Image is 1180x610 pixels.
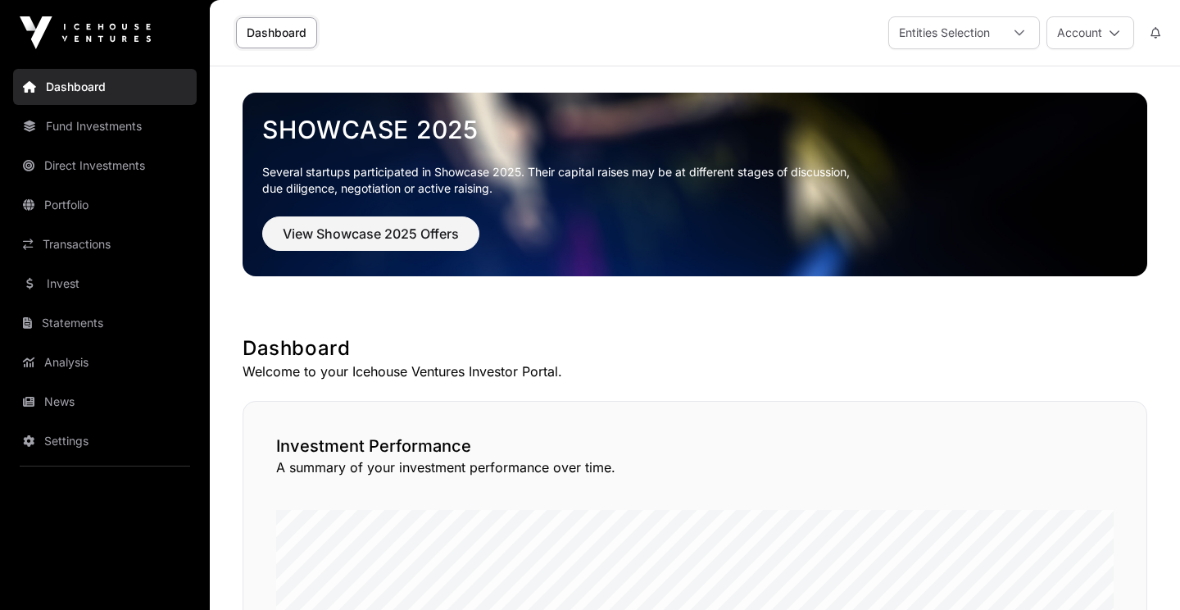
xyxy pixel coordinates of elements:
[13,148,197,184] a: Direct Investments
[13,69,197,105] a: Dashboard
[243,93,1147,276] img: Showcase 2025
[13,384,197,420] a: News
[1098,531,1180,610] iframe: Chat Widget
[13,266,197,302] a: Invest
[262,216,479,251] button: View Showcase 2025 Offers
[13,305,197,341] a: Statements
[262,164,1128,197] p: Several startups participated in Showcase 2025. Their capital raises may be at different stages o...
[243,362,1147,381] p: Welcome to your Icehouse Ventures Investor Portal.
[20,16,151,49] img: Icehouse Ventures Logo
[262,233,479,249] a: View Showcase 2025 Offers
[13,108,197,144] a: Fund Investments
[1046,16,1134,49] button: Account
[262,115,1128,144] a: Showcase 2025
[276,435,1114,457] h2: Investment Performance
[13,344,197,380] a: Analysis
[13,187,197,223] a: Portfolio
[236,17,317,48] a: Dashboard
[13,423,197,459] a: Settings
[889,17,1000,48] div: Entities Selection
[13,226,197,262] a: Transactions
[243,335,1147,362] h1: Dashboard
[276,457,1114,477] p: A summary of your investment performance over time.
[283,224,459,244] span: View Showcase 2025 Offers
